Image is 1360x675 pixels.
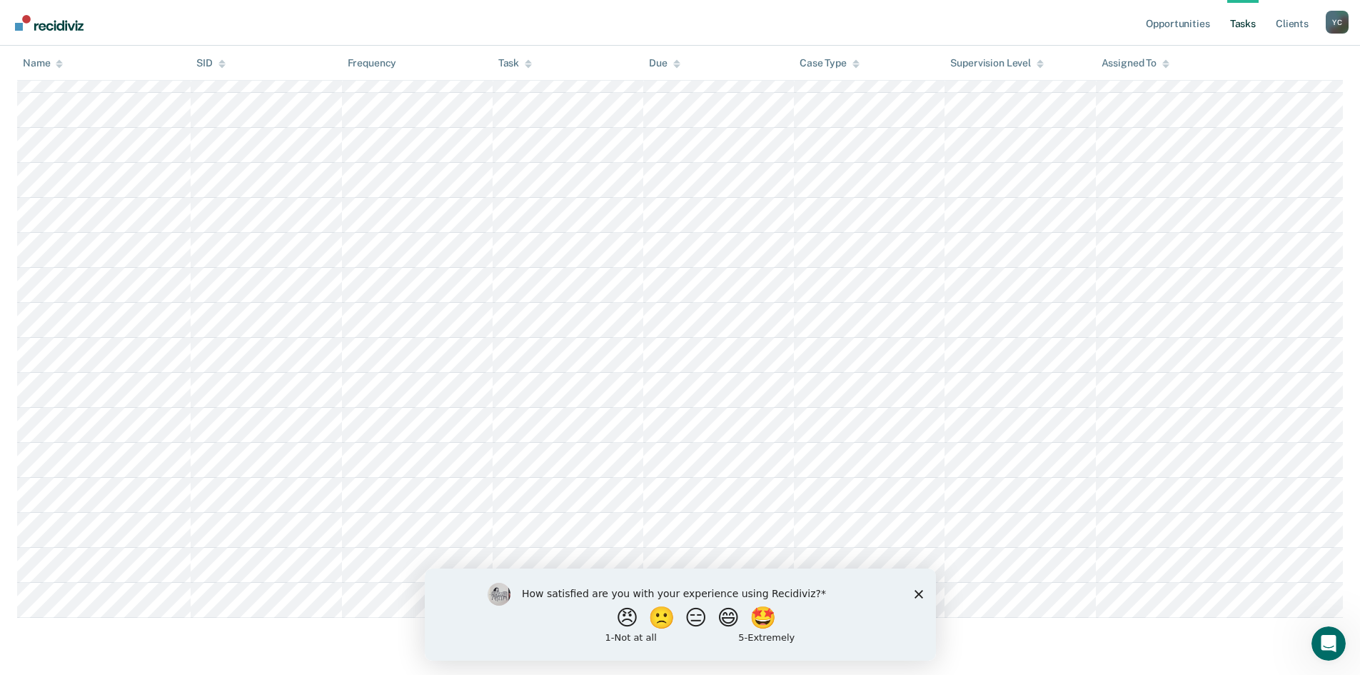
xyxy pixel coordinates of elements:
[1326,11,1349,34] div: Y C
[950,57,1044,69] div: Supervision Level
[196,57,226,69] div: SID
[425,569,936,661] iframe: Survey by Kim from Recidiviz
[23,57,63,69] div: Name
[498,57,532,69] div: Task
[1326,11,1349,34] button: Profile dropdown button
[1311,626,1346,661] iframe: Intercom live chat
[348,57,397,69] div: Frequency
[800,57,860,69] div: Case Type
[649,57,680,69] div: Due
[15,15,84,31] img: Recidiviz
[1102,57,1169,69] div: Assigned To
